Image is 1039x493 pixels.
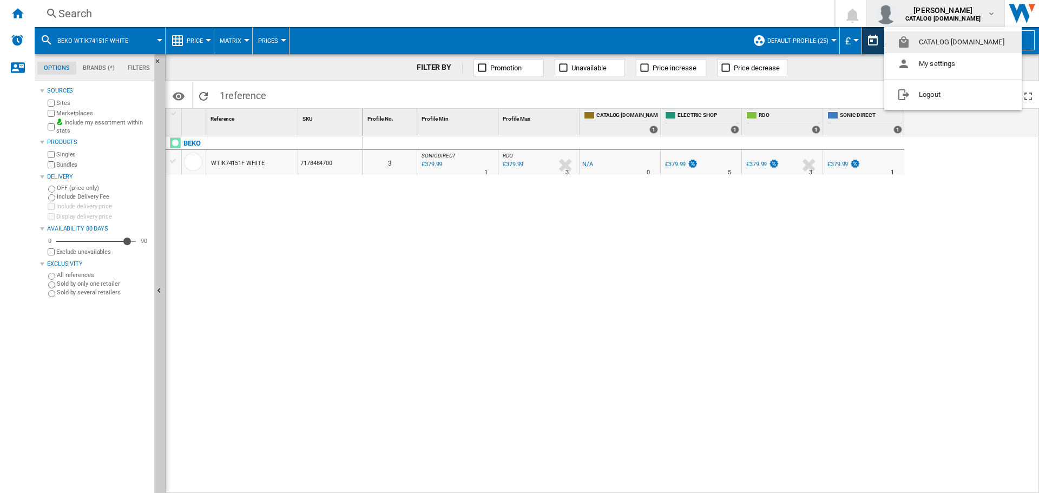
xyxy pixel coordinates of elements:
[884,53,1022,75] button: My settings
[884,31,1022,53] button: CATALOG [DOMAIN_NAME]
[884,84,1022,106] button: Logout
